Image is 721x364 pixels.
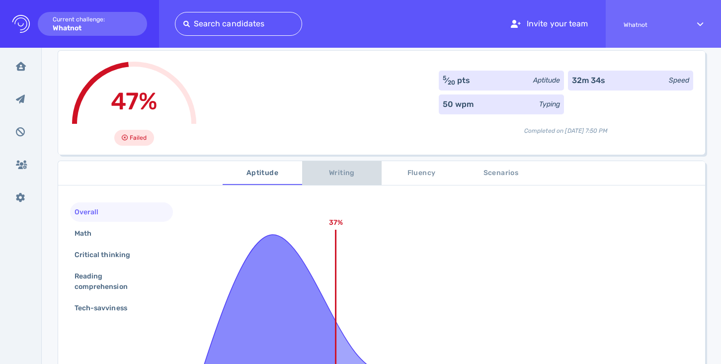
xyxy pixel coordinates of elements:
[329,218,343,227] text: 37%
[443,75,470,87] div: ⁄ pts
[448,79,455,86] sub: 20
[539,99,560,109] div: Typing
[439,118,693,135] div: Completed on [DATE] 7:50 PM
[130,132,147,144] span: Failed
[73,205,110,219] div: Overall
[229,167,296,180] span: Aptitude
[443,75,446,82] sup: 5
[624,21,679,28] span: Whatnot
[669,75,689,86] div: Speed
[111,87,158,115] span: 47%
[73,301,139,315] div: Tech-savviness
[308,167,376,180] span: Writing
[467,167,535,180] span: Scenarios
[572,75,605,87] div: 32m 34s
[533,75,560,86] div: Aptitude
[73,248,142,262] div: Critical thinking
[73,226,103,241] div: Math
[73,269,162,294] div: Reading comprehension
[388,167,455,180] span: Fluency
[443,98,474,110] div: 50 wpm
